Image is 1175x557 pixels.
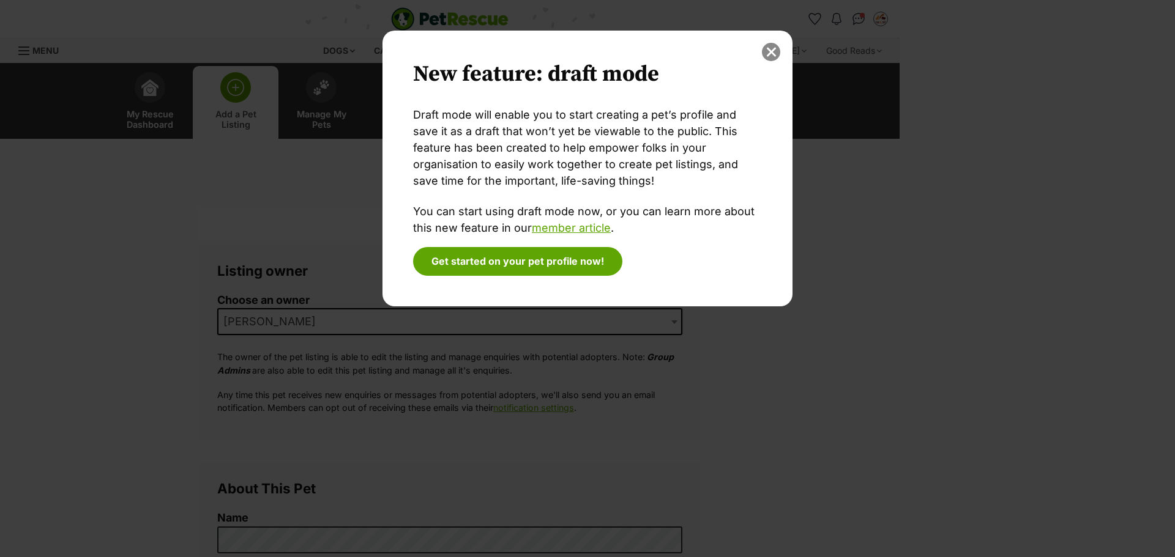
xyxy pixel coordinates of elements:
[532,221,611,234] a: member article
[413,247,622,275] button: Get started on your pet profile now!
[413,203,762,236] p: You can start using draft mode now, or you can learn more about this new feature in our .
[413,106,762,189] p: Draft mode will enable you to start creating a pet’s profile and save it as a draft that won’t ye...
[413,61,762,88] h2: New feature: draft mode
[762,43,780,61] button: close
